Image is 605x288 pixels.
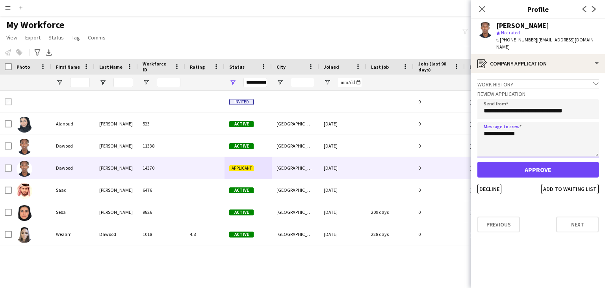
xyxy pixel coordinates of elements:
[414,113,465,135] div: 0
[418,61,451,73] span: Jobs (last 90 days)
[143,79,150,86] button: Open Filter Menu
[371,64,389,70] span: Last job
[95,135,138,157] div: [PERSON_NAME]
[17,161,32,177] img: Dawood Mustafa
[88,34,106,41] span: Comms
[496,37,537,43] span: t. [PHONE_NUMBER]
[414,135,465,157] div: 0
[229,232,254,238] span: Active
[56,79,63,86] button: Open Filter Menu
[272,157,319,179] div: [GEOGRAPHIC_DATA]
[319,201,366,223] div: [DATE]
[229,79,236,86] button: Open Filter Menu
[366,201,414,223] div: 209 days
[324,79,331,86] button: Open Filter Menu
[51,113,95,135] div: Alanoud
[69,32,83,43] a: Tag
[3,32,20,43] a: View
[414,201,465,223] div: 0
[17,117,32,133] img: Alanoud Aldawood
[17,183,32,199] img: Saad Aldawood
[95,179,138,201] div: [PERSON_NAME]
[229,64,245,70] span: Status
[319,179,366,201] div: [DATE]
[229,187,254,193] span: Active
[138,157,185,179] div: 14370
[319,113,366,135] div: [DATE]
[99,64,122,70] span: Last Name
[414,91,465,112] div: 0
[22,32,44,43] a: Export
[85,32,109,43] a: Comms
[6,19,64,31] span: My Workforce
[113,78,133,87] input: Last Name Filter Input
[95,113,138,135] div: [PERSON_NAME]
[556,217,599,232] button: Next
[56,64,80,70] span: First Name
[138,135,185,157] div: 11338
[229,121,254,127] span: Active
[272,113,319,135] div: [GEOGRAPHIC_DATA]
[477,162,599,178] button: Approve
[501,30,520,36] span: Not rated
[477,79,599,88] div: Work history
[272,179,319,201] div: [GEOGRAPHIC_DATA]
[470,79,477,86] button: Open Filter Menu
[72,34,80,41] span: Tag
[319,223,366,245] div: [DATE]
[496,22,549,29] div: [PERSON_NAME]
[319,135,366,157] div: [DATE]
[51,135,95,157] div: Dawood
[185,223,225,245] div: 4.8
[414,179,465,201] div: 0
[471,4,605,14] h3: Profile
[496,37,596,50] span: | [EMAIL_ADDRESS][DOMAIN_NAME]
[45,32,67,43] a: Status
[477,90,599,97] h3: Review Application
[477,217,520,232] button: Previous
[44,48,54,57] app-action-btn: Export XLSX
[138,223,185,245] div: 1018
[229,165,254,171] span: Applicant
[291,78,314,87] input: City Filter Input
[95,157,138,179] div: [PERSON_NAME]
[272,201,319,223] div: [GEOGRAPHIC_DATA]
[470,64,482,70] span: Email
[25,34,41,41] span: Export
[229,209,254,215] span: Active
[414,157,465,179] div: 0
[471,54,605,73] div: Company application
[95,223,138,245] div: Dawood
[272,223,319,245] div: [GEOGRAPHIC_DATA]
[17,139,32,155] img: Dawood Mustafa
[229,99,254,105] span: Invited
[324,64,339,70] span: Joined
[6,34,17,41] span: View
[138,201,185,223] div: 9826
[138,113,185,135] div: 523
[277,79,284,86] button: Open Filter Menu
[229,143,254,149] span: Active
[319,157,366,179] div: [DATE]
[51,179,95,201] div: Saad
[70,78,90,87] input: First Name Filter Input
[272,135,319,157] div: [GEOGRAPHIC_DATA]
[143,61,171,73] span: Workforce ID
[5,98,12,105] input: Row Selection is disabled for this row (unchecked)
[338,78,362,87] input: Joined Filter Input
[138,179,185,201] div: 6476
[51,201,95,223] div: Seba
[541,184,599,194] button: Add to waiting list
[99,79,106,86] button: Open Filter Menu
[17,227,32,243] img: Weaam Dawood
[33,48,42,57] app-action-btn: Advanced filters
[190,64,205,70] span: Rating
[95,201,138,223] div: [PERSON_NAME]
[17,205,32,221] img: Seba Aldawood
[157,78,180,87] input: Workforce ID Filter Input
[51,223,95,245] div: Weaam
[277,64,286,70] span: City
[51,157,95,179] div: Dawood
[414,223,465,245] div: 0
[48,34,64,41] span: Status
